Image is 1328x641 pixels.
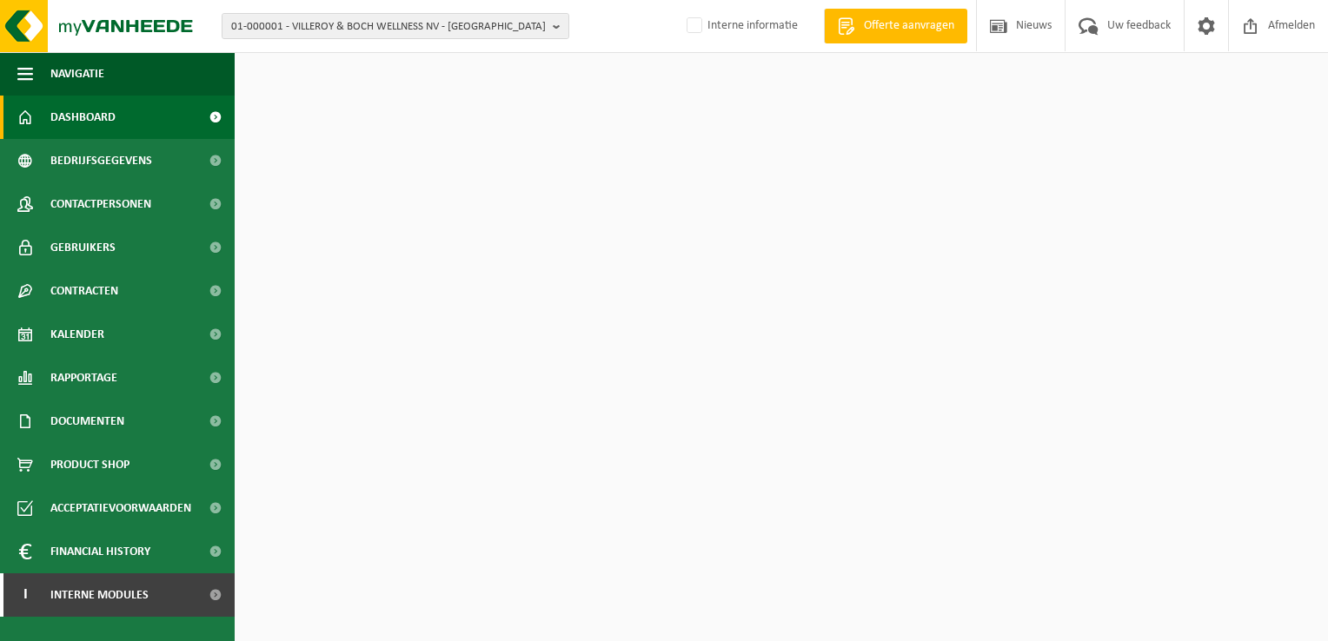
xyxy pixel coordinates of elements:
[683,13,798,39] label: Interne informatie
[50,313,104,356] span: Kalender
[50,269,118,313] span: Contracten
[17,573,33,617] span: I
[50,486,191,530] span: Acceptatievoorwaarden
[50,139,152,182] span: Bedrijfsgegevens
[50,573,149,617] span: Interne modules
[824,9,967,43] a: Offerte aanvragen
[50,182,151,226] span: Contactpersonen
[50,356,117,400] span: Rapportage
[50,400,124,443] span: Documenten
[50,226,116,269] span: Gebruikers
[222,13,569,39] button: 01-000001 - VILLEROY & BOCH WELLNESS NV - [GEOGRAPHIC_DATA]
[231,14,546,40] span: 01-000001 - VILLEROY & BOCH WELLNESS NV - [GEOGRAPHIC_DATA]
[50,443,129,486] span: Product Shop
[50,530,150,573] span: Financial History
[860,17,959,35] span: Offerte aanvragen
[50,96,116,139] span: Dashboard
[50,52,104,96] span: Navigatie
